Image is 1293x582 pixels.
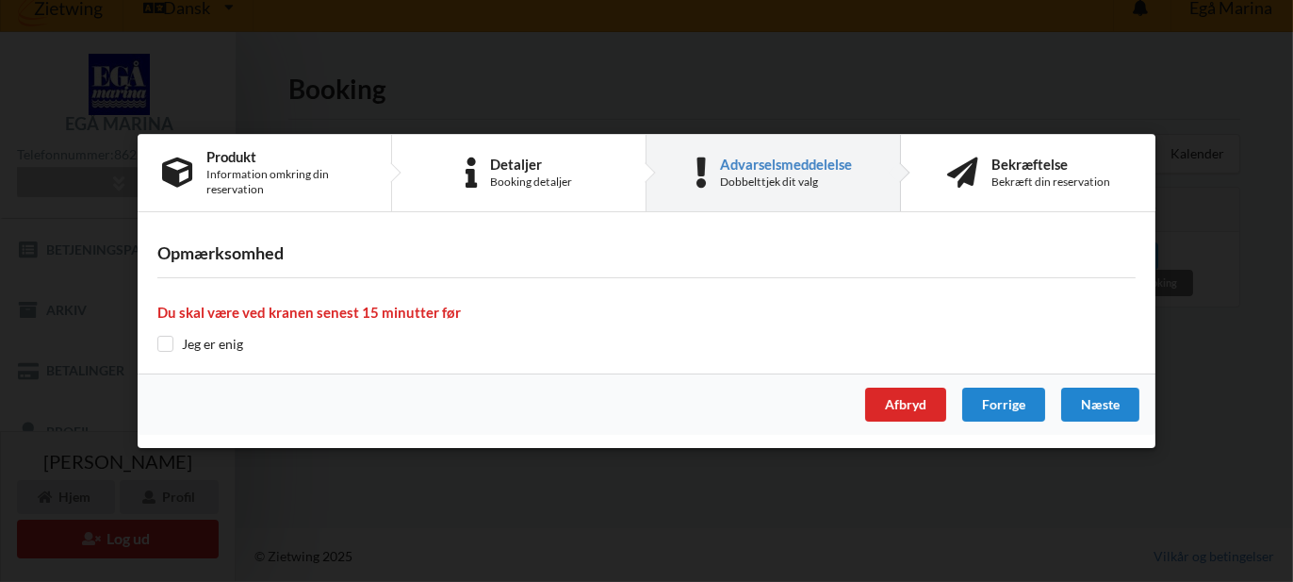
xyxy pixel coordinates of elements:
h3: Opmærksomhed [157,242,1136,264]
div: Detaljer [490,157,572,172]
div: Bekræftelse [991,157,1110,172]
div: Dobbelttjek dit valg [720,175,852,190]
div: Bekræft din reservation [991,175,1110,190]
div: Advarselsmeddelelse [720,157,852,172]
div: Forrige [962,388,1045,422]
div: Booking detaljer [490,175,572,190]
label: Jeg er enig [157,336,243,352]
div: Information omkring din reservation [206,167,367,197]
h4: Du skal være ved kranen senest 15 minutter før [157,304,1136,322]
div: Afbryd [865,388,946,422]
div: Næste [1061,388,1139,422]
div: Produkt [206,149,367,164]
